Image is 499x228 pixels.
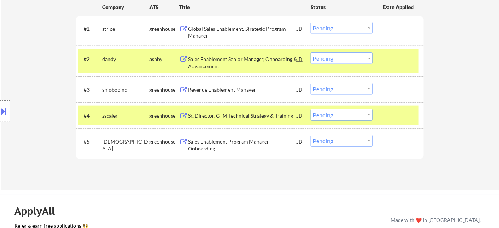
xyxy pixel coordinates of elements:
div: ApplyAll [14,205,63,217]
div: Status [311,0,373,13]
div: Global Sales Enablement, Strategic Program Manager [188,25,297,39]
div: greenhouse [149,86,179,93]
div: greenhouse [149,112,179,119]
div: Company [102,4,149,11]
div: Title [179,4,304,11]
div: Sales Enablement Senior Manager, Onboarding & Advancement [188,56,297,70]
div: Sales Enablement Program Manager - Onboarding [188,138,297,152]
div: Revenue Enablement Manager [188,86,297,93]
div: #1 [84,25,96,32]
div: JD [296,22,304,35]
div: JD [296,83,304,96]
div: greenhouse [149,25,179,32]
div: ashby [149,56,179,63]
div: Sr. Director, GTM Technical Strategy & Training [188,112,297,119]
div: JD [296,52,304,65]
div: greenhouse [149,138,179,145]
div: ATS [149,4,179,11]
div: JD [296,109,304,122]
div: stripe [102,25,149,32]
div: Date Applied [383,4,415,11]
div: JD [296,135,304,148]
